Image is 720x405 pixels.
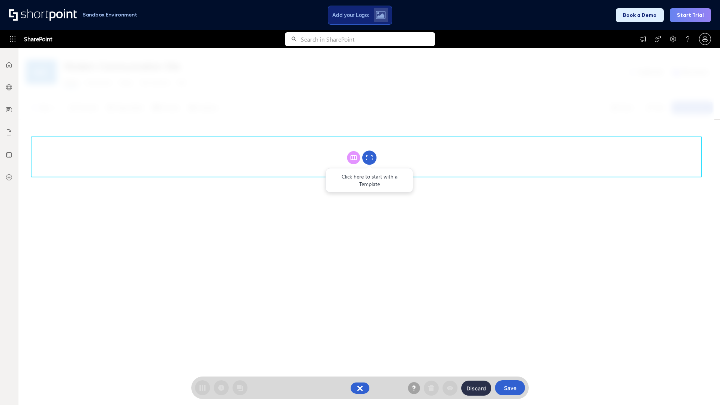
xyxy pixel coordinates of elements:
[82,13,137,17] h1: Sandbox Environment
[670,8,711,22] button: Start Trial
[301,32,435,46] input: Search in SharePoint
[585,318,720,405] iframe: Chat Widget
[616,8,664,22] button: Book a Demo
[24,30,52,48] span: SharePoint
[376,11,385,19] img: Upload logo
[495,380,525,395] button: Save
[332,12,369,18] span: Add your Logo:
[461,381,491,396] button: Discard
